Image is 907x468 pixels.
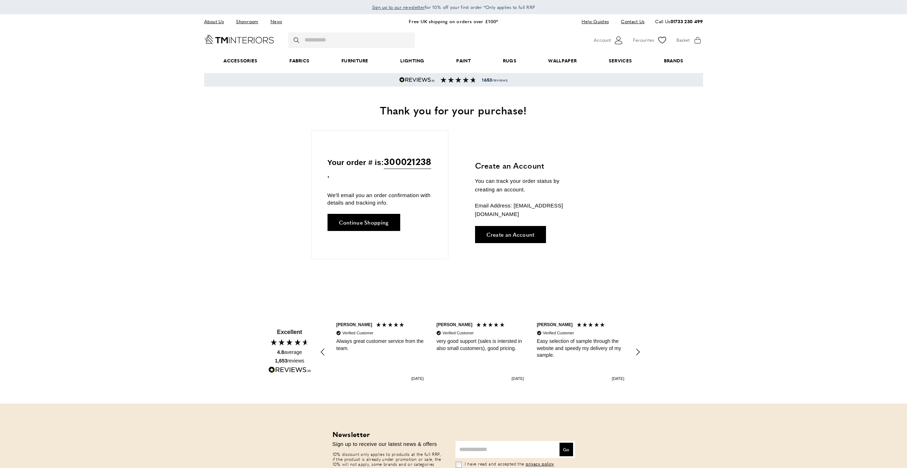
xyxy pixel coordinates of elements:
p: Email Address: [EMAIL_ADDRESS][DOMAIN_NAME] [475,201,580,218]
a: Furniture [325,50,384,72]
span: Favourites [633,36,654,44]
a: Brands [648,50,699,72]
div: Always great customer service from the team. [336,338,424,352]
p: Sign up to receive our latest news & offers [333,440,445,448]
p: You can track your order status by creating an account. [475,177,580,194]
div: average [277,349,302,356]
div: [PERSON_NAME] Verified CustomerAlways great customer service from the team.[DATE] [330,318,430,386]
strong: Newsletter [333,429,370,439]
a: 01733 230 499 [670,18,703,25]
a: News [265,17,287,26]
a: Continue Shopping [328,214,400,231]
div: 5 Stars [576,322,607,329]
span: Account [594,36,611,44]
p: Your order # is: . [328,154,432,181]
p: We'll email you an order confirmation with details and tracking info. [328,191,432,206]
a: About Us [204,17,229,26]
a: Sign up to our newsletter [372,4,425,11]
div: REVIEWS.io Carousel Scroll Right [629,344,646,361]
a: Wallpaper [532,50,593,72]
a: Rugs [487,50,532,72]
span: 1,653 [275,358,287,364]
a: Showroom [231,17,263,26]
span: 300021238 [384,154,431,169]
a: privacy policy [526,461,554,467]
div: [PERSON_NAME] [437,322,473,328]
a: Contact Us [615,17,644,26]
p: Call Us [655,18,703,25]
div: very good support (sales is intersted in also small customers), good pricing. [437,338,524,352]
span: reviews [482,77,507,83]
span: Continue Shopping [339,220,389,225]
button: Search [294,32,301,48]
img: Reviews.io 5 stars [399,77,435,83]
a: Lighting [385,50,440,72]
div: Verified Customer [543,330,574,336]
form: Subscribe to Newsletter [455,441,575,468]
div: Excellent [277,328,302,336]
div: [DATE] [512,376,524,381]
div: Easy selection of sample through the website and speedy my delivery of my sample. [537,338,624,359]
div: 5 Stars [476,322,507,329]
a: Free UK shipping on orders over £100* [409,18,498,25]
a: Read more reviews on REVIEWS.io [268,366,311,376]
span: Accessories [207,50,273,72]
span: 4.8 [277,349,284,355]
div: [DATE] [612,376,624,381]
div: [PERSON_NAME] Verified CustomerEasy selection of sample through the website and speedy my deliver... [530,318,630,386]
div: [PERSON_NAME] Verified Customervery good support (sales is intersted in also small customers), go... [430,318,530,386]
h3: Create an Account [475,160,580,171]
div: Verified Customer [443,330,474,336]
div: 5 Stars [376,322,407,329]
a: Favourites [633,35,668,46]
div: Verified Customer [342,330,373,336]
div: [DATE] [411,376,424,381]
span: Sign up to our newsletter [372,4,425,10]
img: Reviews section [440,77,476,83]
button: Customer Account [594,35,624,46]
div: [PERSON_NAME] [336,322,372,328]
div: 4.80 Stars [270,338,310,346]
span: Create an Account [486,232,535,237]
strong: 1653 [482,77,492,83]
span: for 10% off your first order *Only applies to full RRP [372,4,535,10]
a: Paint [440,50,487,72]
div: [PERSON_NAME] [537,322,573,328]
a: Go to Home page [204,35,274,44]
a: Services [593,50,648,72]
a: Fabrics [273,50,325,72]
a: Create an Account [475,226,546,243]
span: Thank you for your purchase! [380,102,527,118]
a: Help Guides [576,17,614,26]
span: I have read and accepted the [465,461,524,467]
div: reviews [275,358,304,365]
div: REVIEWS.io Carousel Scroll Left [315,344,332,361]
